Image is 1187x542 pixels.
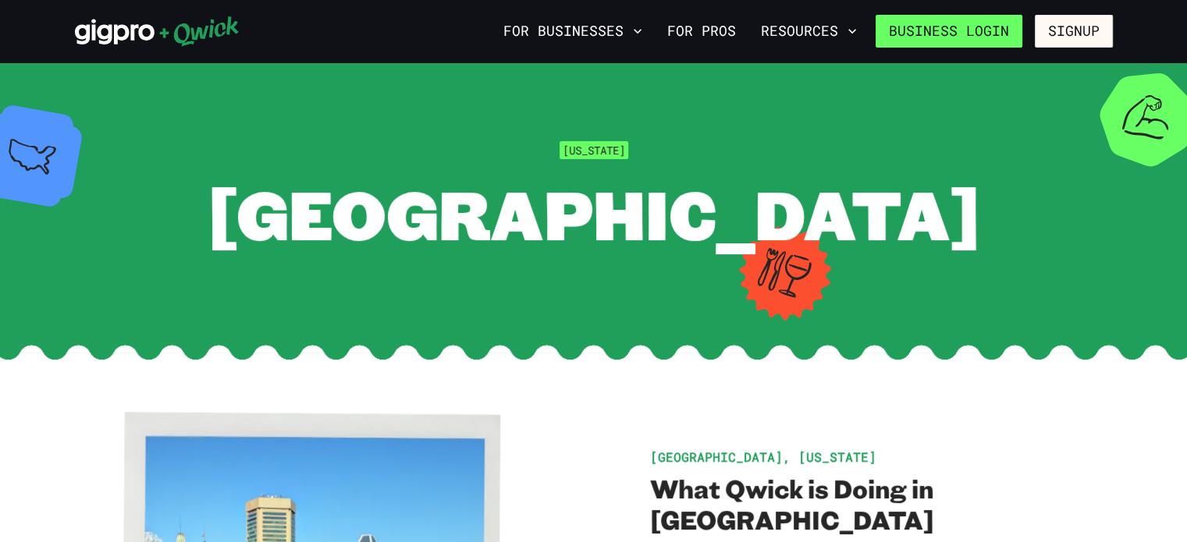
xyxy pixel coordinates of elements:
a: Business Login [876,15,1022,48]
h2: What Qwick is Doing in [GEOGRAPHIC_DATA] [650,473,1113,535]
button: Signup [1035,15,1113,48]
span: [US_STATE] [560,141,628,159]
span: [GEOGRAPHIC_DATA] [208,168,980,258]
span: [GEOGRAPHIC_DATA], [US_STATE] [650,448,876,465]
button: For Businesses [497,18,649,44]
a: For Pros [661,18,742,44]
button: Resources [755,18,863,44]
